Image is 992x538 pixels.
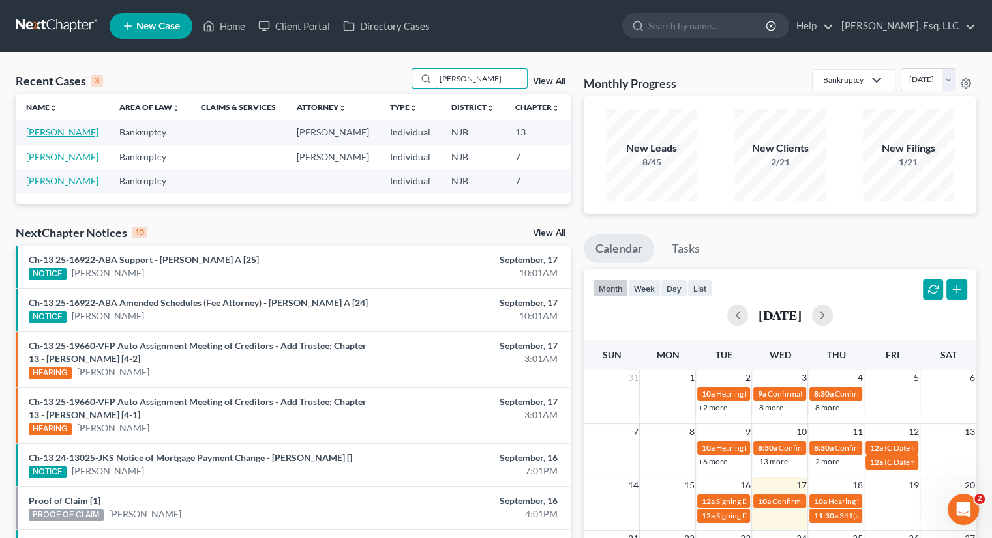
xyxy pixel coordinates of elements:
[26,175,98,186] a: [PERSON_NAME]
[813,496,826,506] span: 10a
[698,403,727,412] a: +2 more
[16,73,103,89] div: Recent Cases
[744,424,751,440] span: 9
[687,424,695,440] span: 8
[772,496,920,506] span: Confirmation hearing for [PERSON_NAME]
[738,477,751,493] span: 16
[390,352,558,365] div: 3:01AM
[380,169,441,193] td: Individual
[631,424,639,440] span: 7
[701,443,714,453] span: 10a
[940,349,956,360] span: Sat
[297,102,346,112] a: Attorneyunfold_more
[109,169,190,193] td: Bankruptcy
[828,496,929,506] span: Hearing for [PERSON_NAME]
[77,421,149,434] a: [PERSON_NAME]
[701,389,714,399] span: 10a
[660,234,712,263] a: Tasks
[505,120,570,144] td: 13
[813,389,833,399] span: 8:30a
[759,308,802,322] h2: [DATE]
[29,297,368,308] a: Ch-13 25-16922-ABA Amended Schedules (Fee Attorney) - [PERSON_NAME] A [24]
[584,76,676,91] h3: Monthly Progress
[26,151,98,162] a: [PERSON_NAME]
[963,477,976,493] span: 20
[390,296,558,309] div: September, 17
[338,104,346,112] i: unfold_more
[337,14,436,38] a: Directory Cases
[286,145,380,169] td: [PERSON_NAME]
[29,340,367,364] a: Ch-13 25-19660-VFP Auto Assignment Meeting of Creditors - Add Trustee; Chapter 13 - [PERSON_NAME]...
[72,266,144,279] a: [PERSON_NAME]
[885,349,899,360] span: Fri
[505,145,570,169] td: 7
[515,102,560,112] a: Chapterunfold_more
[436,69,527,88] input: Search by name...
[505,169,570,193] td: 7
[196,14,252,38] a: Home
[912,370,920,386] span: 5
[593,279,628,297] button: month
[390,266,558,279] div: 10:01AM
[823,74,864,85] div: Bankruptcy
[907,424,920,440] span: 12
[850,424,864,440] span: 11
[390,451,558,464] div: September, 16
[390,464,558,477] div: 7:01PM
[884,457,984,467] span: IC Date for [PERSON_NAME]
[687,370,695,386] span: 1
[50,104,57,112] i: unfold_more
[834,443,982,453] span: Confirmation hearing for [PERSON_NAME]
[757,496,770,506] span: 10a
[907,477,920,493] span: 19
[410,104,417,112] i: unfold_more
[863,156,954,169] div: 1/21
[715,349,732,360] span: Tue
[602,349,621,360] span: Sun
[552,104,560,112] i: unfold_more
[487,104,494,112] i: unfold_more
[715,389,817,399] span: Hearing for [PERSON_NAME]
[606,141,697,156] div: New Leads
[757,389,766,399] span: 9a
[863,141,954,156] div: New Filings
[969,370,976,386] span: 6
[29,311,67,323] div: NOTICE
[29,254,259,265] a: Ch-13 25-16922-ABA Support - [PERSON_NAME] A [25]
[682,477,695,493] span: 15
[390,339,558,352] div: September, 17
[29,495,100,506] a: Proof of Claim [1]
[757,443,777,453] span: 8:30a
[29,367,72,379] div: HEARING
[769,349,790,360] span: Wed
[790,14,834,38] a: Help
[794,477,807,493] span: 17
[835,14,976,38] a: [PERSON_NAME], Esq. LLC
[800,370,807,386] span: 3
[29,509,104,521] div: PROOF OF CLAIM
[77,365,149,378] a: [PERSON_NAME]
[834,389,982,399] span: Confirmation hearing for [PERSON_NAME]
[754,457,787,466] a: +13 more
[826,349,845,360] span: Thu
[533,77,565,86] a: View All
[715,496,832,506] span: Signing Date for [PERSON_NAME]
[734,156,826,169] div: 2/21
[451,102,494,112] a: Districtunfold_more
[794,424,807,440] span: 10
[390,102,417,112] a: Typeunfold_more
[687,279,712,297] button: list
[648,14,768,38] input: Search by name...
[119,102,180,112] a: Area of Lawunfold_more
[810,457,839,466] a: +2 more
[132,227,147,238] div: 10
[29,423,72,435] div: HEARING
[570,120,633,144] td: 25-19660
[109,145,190,169] td: Bankruptcy
[584,234,654,263] a: Calendar
[813,511,837,520] span: 11:30a
[606,156,697,169] div: 8/45
[190,94,286,120] th: Claims & Services
[839,511,965,520] span: 341(a) meeting for [PERSON_NAME]
[109,120,190,144] td: Bankruptcy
